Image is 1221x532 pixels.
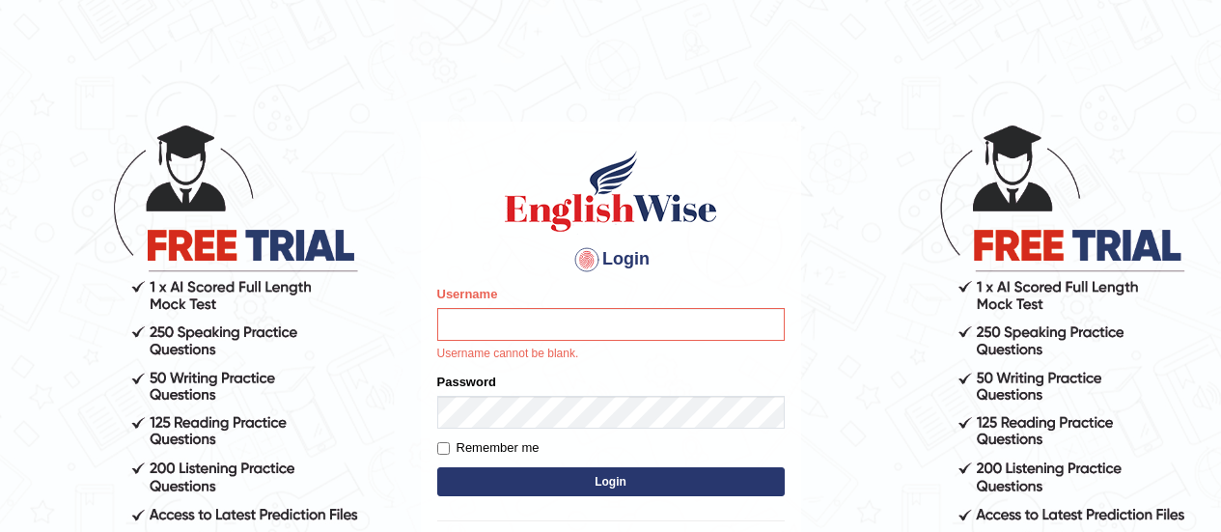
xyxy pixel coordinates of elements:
[437,373,496,391] label: Password
[437,442,450,455] input: Remember me
[501,148,721,235] img: Logo of English Wise sign in for intelligent practice with AI
[437,438,540,458] label: Remember me
[437,285,498,303] label: Username
[437,346,785,363] p: Username cannot be blank.
[437,467,785,496] button: Login
[437,244,785,275] h4: Login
